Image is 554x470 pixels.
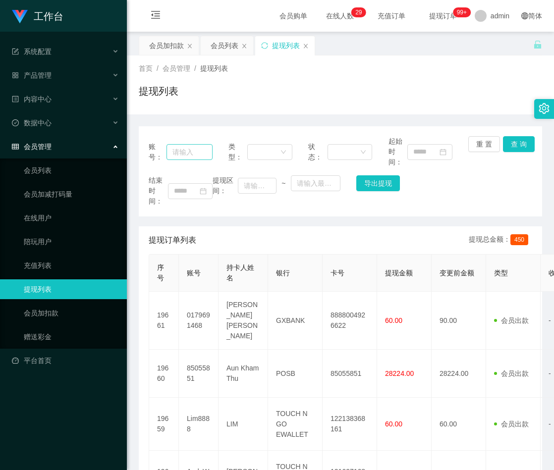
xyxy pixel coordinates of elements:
[468,136,500,152] button: 重 置
[24,279,119,299] a: 提现列表
[219,292,268,350] td: [PERSON_NAME] [PERSON_NAME]
[373,12,410,19] span: 充值订单
[12,143,19,150] i: 图标: table
[139,84,178,99] h1: 提现列表
[149,142,166,162] span: 账号：
[24,303,119,323] a: 会员加扣款
[219,350,268,398] td: Aun Kham Thu
[12,12,63,20] a: 工作台
[549,369,551,377] span: -
[149,175,168,207] span: 结束时间：
[268,292,323,350] td: GXBANK
[228,142,247,162] span: 类型：
[238,178,277,194] input: 请输入最小值为
[549,420,551,428] span: -
[24,208,119,228] a: 在线用户
[163,64,190,72] span: 会员管理
[549,316,551,324] span: -
[139,64,153,72] span: 首页
[280,149,286,156] i: 图标: down
[359,7,362,17] p: 9
[276,269,290,277] span: 银行
[291,175,340,191] input: 请输入最大值为
[24,232,119,252] a: 陪玩用户
[261,42,268,49] i: 图标: sync
[533,40,542,49] i: 图标: unlock
[179,350,219,398] td: 85055851
[179,398,219,451] td: Lim8888
[226,263,254,282] span: 持卡人姓名
[360,149,366,156] i: 图标: down
[157,263,164,282] span: 序号
[149,234,196,246] span: 提现订单列表
[321,12,359,19] span: 在线人数
[157,64,159,72] span: /
[166,144,213,160] input: 请输入
[388,136,408,167] span: 起始时间：
[12,10,28,24] img: logo.9652507e.png
[24,184,119,204] a: 会员加减打码量
[179,292,219,350] td: 0179691468
[200,188,207,195] i: 图标: calendar
[432,292,486,350] td: 90.00
[521,12,528,19] i: 图标: global
[355,7,359,17] p: 2
[24,160,119,180] a: 会员列表
[385,369,414,377] span: 28224.00
[323,398,377,451] td: 122138368161
[385,269,413,277] span: 提现金额
[453,7,471,17] sup: 1049
[12,71,52,79] span: 产品管理
[494,269,508,277] span: 类型
[149,350,179,398] td: 19660
[356,175,400,191] button: 导出提现
[424,12,462,19] span: 提现订单
[432,398,486,451] td: 60.00
[34,0,63,32] h1: 工作台
[331,269,344,277] span: 卡号
[12,95,52,103] span: 内容中心
[139,0,172,32] i: 图标: menu-fold
[323,350,377,398] td: 85055851
[200,64,228,72] span: 提现列表
[510,234,528,245] span: 450
[539,103,550,114] i: 图标: setting
[149,398,179,451] td: 19659
[385,316,402,324] span: 60.00
[12,48,19,55] i: 图标: form
[194,64,196,72] span: /
[351,7,366,17] sup: 29
[303,43,309,49] i: 图标: close
[187,269,201,277] span: 账号
[494,369,529,377] span: 会员出款
[149,36,184,55] div: 会员加扣款
[469,234,532,246] div: 提现总金额：
[268,350,323,398] td: POSB
[12,119,19,126] i: 图标: check-circle-o
[211,36,238,55] div: 会员列表
[503,136,535,152] button: 查 询
[12,351,119,370] a: 图标: dashboard平台首页
[432,350,486,398] td: 28224.00
[440,269,474,277] span: 变更前金额
[12,119,52,127] span: 数据中心
[323,292,377,350] td: 8888004926622
[149,292,179,350] td: 19661
[12,96,19,103] i: 图标: profile
[213,175,238,196] span: 提现区间：
[385,420,402,428] span: 60.00
[241,43,247,49] i: 图标: close
[12,48,52,55] span: 系统配置
[308,142,327,162] span: 状态：
[494,420,529,428] span: 会员出款
[219,398,268,451] td: LIM
[187,43,193,49] i: 图标: close
[494,316,529,324] span: 会员出款
[12,143,52,151] span: 会员管理
[268,398,323,451] td: TOUCH N GO EWALLET
[277,178,291,189] span: ~
[12,72,19,79] i: 图标: appstore-o
[440,149,446,156] i: 图标: calendar
[24,256,119,275] a: 充值列表
[24,327,119,347] a: 赠送彩金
